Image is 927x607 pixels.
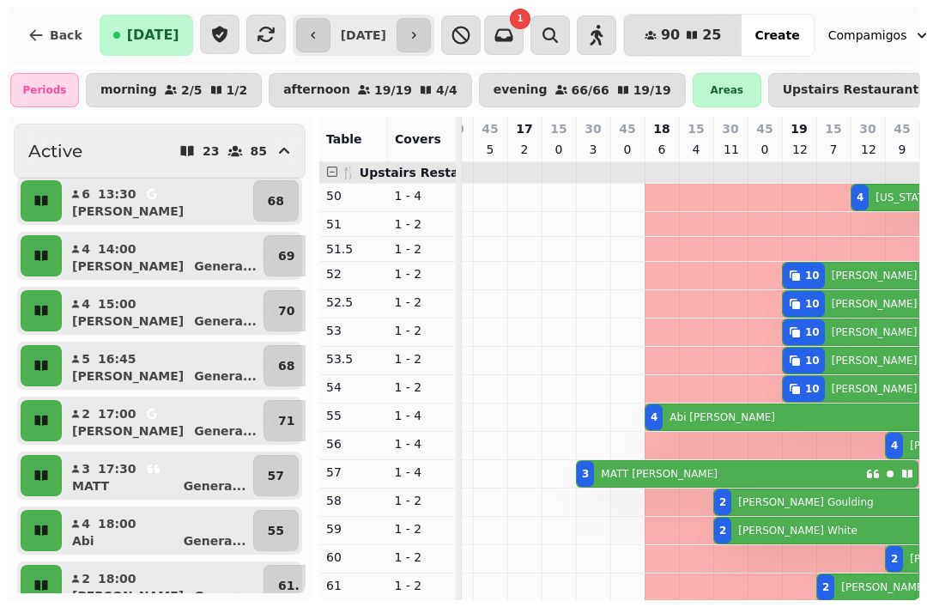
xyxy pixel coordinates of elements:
p: 68 [278,357,294,374]
p: 18:00 [98,515,136,532]
p: 57 [326,464,381,481]
p: 1 - 4 [395,435,450,452]
p: 15 [688,120,704,137]
p: 13:30 [98,185,136,203]
p: 2 [518,141,531,158]
p: 14:00 [98,240,136,258]
button: Back [14,15,96,56]
p: 12 [792,141,806,158]
p: 19 / 19 [633,84,671,96]
p: 17:30 [98,460,136,477]
p: 1 - 2 [395,492,450,509]
p: 1 - 2 [395,350,450,367]
p: 4 [81,240,91,258]
div: 10 [805,325,820,339]
div: Areas [693,73,761,107]
span: 90 [661,28,680,42]
p: 9 [895,141,909,158]
button: 613:30[PERSON_NAME] [65,180,250,222]
p: 53 [326,322,381,339]
p: 52 [326,265,381,282]
p: Genera ... [194,422,257,440]
p: 58 [326,492,381,509]
p: 1 - 2 [395,294,450,311]
p: 69 [278,247,294,264]
div: 2 [719,495,726,509]
p: 59 [326,520,381,537]
p: 53.5 [326,350,381,367]
span: Back [50,29,82,41]
p: 5 [483,141,497,158]
p: Genera ... [194,367,257,385]
p: 56 [326,435,381,452]
p: 17 [516,120,532,137]
p: 4 / 4 [436,84,457,96]
button: [DATE] [100,15,193,56]
p: 0 [758,141,772,158]
p: 7 [827,141,840,158]
button: 70 [264,290,309,331]
p: Genera ... [184,477,246,495]
p: [PERSON_NAME] [72,422,184,440]
p: 45 [482,120,498,137]
button: 9025 [624,15,742,56]
p: [PERSON_NAME] [72,587,184,604]
div: 4 [857,191,863,204]
p: 18 [653,120,669,137]
p: 85 [251,145,267,157]
p: [PERSON_NAME] [72,313,184,330]
p: 45 [894,120,910,137]
span: Create [754,29,799,41]
span: 🍴 Upstairs Restaurant [341,166,495,179]
p: 1 - 2 [395,322,450,339]
p: 2 [81,405,91,422]
p: 1 - 4 [395,407,450,424]
div: Periods [10,73,79,107]
p: 45 [756,120,772,137]
p: [PERSON_NAME] Goulding [738,495,873,509]
p: MATT [72,477,109,495]
button: 71 [264,400,309,441]
p: 70 [278,302,294,319]
p: 23 [203,145,219,157]
p: 30 [859,120,875,137]
div: 2 [822,580,829,594]
p: 5 [81,350,91,367]
p: 15:00 [98,295,136,313]
p: 1 - 2 [395,577,450,594]
p: 51.5 [326,240,381,258]
p: 30 [722,120,738,137]
div: 4 [891,439,898,452]
div: 2 [891,552,898,566]
div: 10 [805,297,820,311]
span: Compamigos [828,27,907,44]
p: 1 - 2 [395,549,450,566]
p: 57 [268,467,284,484]
p: 3 [586,141,600,158]
div: 2 [719,524,726,537]
p: 19 [791,120,807,137]
p: 61 [326,577,381,594]
button: 418:00AbiGenera... [65,510,250,551]
p: 61. [278,577,300,594]
p: morning [100,83,157,97]
h2: Active [28,139,82,163]
p: 1 - 4 [395,464,450,481]
p: Abi [72,532,94,549]
p: MATT [PERSON_NAME] [601,467,718,481]
p: 0 [621,141,634,158]
p: 50 [326,187,381,204]
div: 3 [582,467,589,481]
button: 69 [264,235,309,276]
div: 4 [651,410,657,424]
p: 4 [81,295,91,313]
span: 1 [517,15,523,23]
span: Table [326,132,362,146]
button: 317:30MATTGenera... [65,455,250,496]
button: 68 [264,345,309,386]
button: 68 [253,180,299,222]
p: 1 / 2 [227,84,248,96]
button: 55 [253,510,299,551]
p: 15 [550,120,566,137]
div: 10 [805,382,820,396]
